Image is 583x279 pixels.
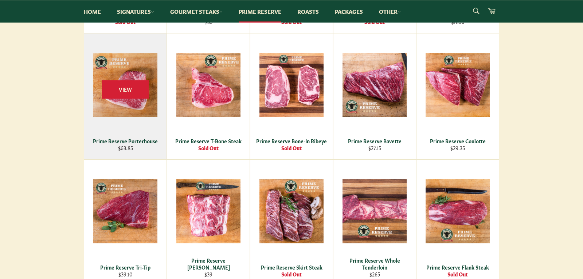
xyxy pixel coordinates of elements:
div: Prime Reserve T-Bone Steak [172,137,245,144]
div: Prime Reserve Porterhouse [89,137,162,144]
img: Prime Reserve Bavette [343,53,407,117]
div: Prime Reserve Whole Tenderloin [338,257,411,271]
a: Packages [328,0,370,23]
a: Roasts [290,0,326,23]
div: Prime Reserve Skirt Steak [255,264,328,271]
div: Prime Reserve Flank Steak [421,264,494,271]
span: View [102,80,149,99]
div: Sold Out [421,271,494,278]
img: Prime Reserve Coulotte [426,53,490,117]
div: $39.10 [89,271,162,278]
div: Prime Reserve Bavette [338,137,411,144]
img: Prime Reserve Skirt Steak [259,179,324,243]
a: Signatures [110,0,161,23]
img: Prime Reserve Chuck Roast [176,179,240,243]
div: Prime Reserve Tri-Tip [89,264,162,271]
img: Prime Reserve Bone-In Ribeye [259,53,324,117]
a: Prime Reserve T-Bone Steak Prime Reserve T-Bone Steak Sold Out [167,33,250,159]
div: $39 [172,271,245,278]
a: Prime Reserve Bone-In Ribeye Prime Reserve Bone-In Ribeye Sold Out [250,33,333,159]
a: Prime Reserve [231,0,289,23]
div: $29.35 [421,144,494,151]
a: Other [372,0,408,23]
a: Prime Reserve Porterhouse Prime Reserve Porterhouse $63.85 View [84,33,167,159]
div: Prime Reserve [PERSON_NAME] [172,257,245,271]
div: Prime Reserve Coulotte [421,137,494,144]
a: Gourmet Steaks [163,0,230,23]
a: Prime Reserve Coulotte Prime Reserve Coulotte $29.35 [416,33,499,159]
div: Sold Out [255,144,328,151]
a: Home [77,0,108,23]
img: Prime Reserve T-Bone Steak [176,53,240,117]
div: $265 [338,271,411,278]
div: Sold Out [255,271,328,278]
div: Sold Out [172,144,245,151]
img: Prime Reserve Flank Steak [426,179,490,243]
a: Prime Reserve Bavette Prime Reserve Bavette $27.15 [333,33,416,159]
div: $27.15 [338,144,411,151]
div: Prime Reserve Bone-In Ribeye [255,137,328,144]
img: Prime Reserve Whole Tenderloin [343,179,407,243]
img: Prime Reserve Tri-Tip [93,179,157,243]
